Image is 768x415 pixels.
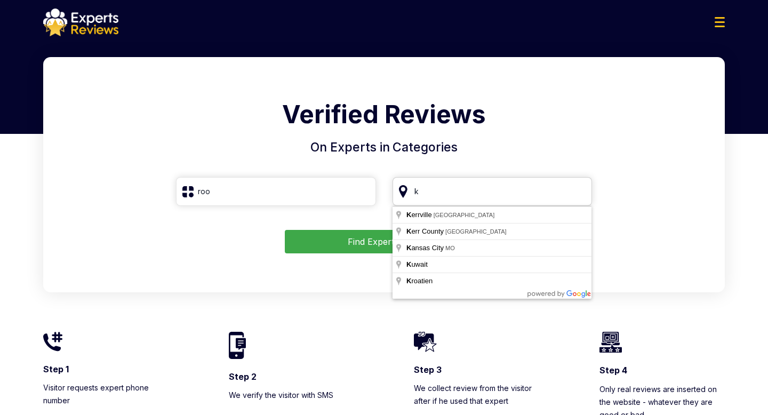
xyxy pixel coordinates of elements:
[43,332,62,352] img: homeIcon1
[56,96,712,138] h1: Verified Reviews
[43,381,169,407] p: Visitor requests expert phone number
[715,17,725,27] img: Menu Icon
[414,382,540,408] p: We collect review from the visitor after if he used that expert
[406,244,411,252] span: K
[406,260,429,268] span: uwait
[406,277,411,285] span: K
[406,211,411,219] span: K
[406,227,445,235] span: err County
[599,332,622,353] img: homeIcon4
[43,9,118,36] img: logo
[43,363,169,375] h3: Step 1
[285,230,484,253] button: Find Experts Now
[406,277,434,285] span: roatien
[229,332,246,358] img: homeIcon2
[56,138,712,157] h4: On Experts in Categories
[229,389,355,402] p: We verify the visitor with SMS
[414,364,540,376] h3: Step 3
[599,364,725,376] h3: Step 4
[176,177,376,206] input: Search Category
[406,227,411,235] span: K
[393,177,593,206] input: Your City
[445,245,455,251] span: MO
[406,260,411,268] span: K
[406,211,434,219] span: errville
[434,212,495,218] span: [GEOGRAPHIC_DATA]
[414,332,437,352] img: homeIcon3
[229,371,355,382] h3: Step 2
[406,244,445,252] span: ansas City
[445,228,507,235] span: [GEOGRAPHIC_DATA]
